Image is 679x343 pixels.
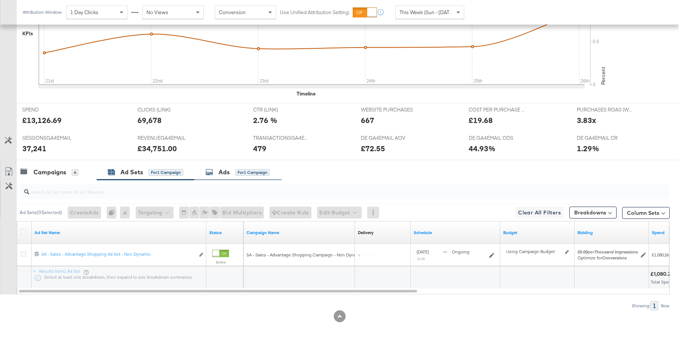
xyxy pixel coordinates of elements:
[253,135,309,142] span: TRANSACTIONSGA4EMAIL
[72,169,78,176] div: 6
[35,230,203,236] a: Your Ad Set name.
[253,115,277,126] div: 2.76 %
[138,135,193,142] span: REVENUEGA4EMAIL
[358,230,374,236] div: Delivery
[650,271,676,278] div: £1,080.26
[400,9,455,16] span: This Week (Sun - [DATE])
[515,207,564,219] button: Clear All Filters
[146,9,168,16] span: No Views
[253,106,309,113] span: CTR (LINK)
[22,106,78,113] span: SPEND
[578,249,638,255] span: per
[569,207,617,219] button: Breakdowns
[22,135,78,142] span: SESSIONSGA4EMAIL
[219,9,246,16] span: Conversion
[358,230,374,236] a: Reflects the ability of your Ad Set to achieve delivery based on ad states, schedule and budget.
[578,255,638,261] div: Optimize for
[212,260,229,265] label: Active
[20,209,62,216] div: Ad Sets ( 0 Selected)
[107,207,120,219] div: 0
[253,143,266,154] div: 479
[361,106,417,113] span: WEBSITE PURCHASES
[149,169,183,176] div: for 1 Campaign
[577,115,596,126] div: 3.83x
[651,279,674,285] span: Total Spend
[660,303,670,308] div: Row
[600,67,607,85] text: Percent
[138,143,177,154] div: £34,751.00
[414,230,497,236] a: Shows when your Ad Set is scheduled to deliver.
[577,143,599,154] div: 1.29%
[602,255,627,261] em: Conversions
[506,249,563,255] div: Using Campaign Budget
[361,115,374,126] div: 667
[22,143,46,154] div: 37,241
[578,230,646,236] a: Shows your bid and optimisation settings for this Ad Set.
[29,181,610,196] input: Search Ad Set Name, ID or Objective
[246,252,402,258] span: SA - Sales - Advantage Shopping Campaign - Non Dynamic - iCOS Test - Cell A
[33,168,66,177] div: Campaigns
[22,30,33,37] div: KPIs
[41,251,195,259] a: SA - Sales - Advantage Shopping Ad Set - Non Dynamic
[70,9,98,16] span: 1 Day Clicks
[138,115,162,126] div: 69,678
[235,169,270,176] div: for 1 Campaign
[518,208,561,217] span: Clear All Filters
[120,168,143,177] div: Ad Sets
[650,301,658,310] div: 1
[219,168,230,177] div: Ads
[41,251,195,257] div: SA - Sales - Advantage Shopping Ad Set - Non Dynamic
[594,249,638,255] em: Thousand Impressions
[577,106,633,113] span: PURCHASES ROAS (WEBSITE EVENTS)
[469,135,524,142] span: DE GA4EMAIL COS
[361,135,417,142] span: DE GA4EMAIL AOV
[297,90,316,97] div: Timeline
[280,9,350,16] label: Use Unified Attribution Setting:
[22,10,62,15] div: Attribution Window:
[246,230,352,236] a: Your campaign name.
[452,249,469,255] span: ongoing
[503,230,572,236] a: Shows the current budget of Ad Set.
[469,115,493,126] div: £19.68
[469,143,495,154] div: 44.93%
[361,143,385,154] div: £72.55
[417,249,429,255] span: [DATE]
[469,106,524,113] span: COST PER PURCHASE (WEBSITE EVENTS)
[631,303,650,308] div: Showing:
[578,249,588,255] em: £0.00
[622,207,670,219] button: Column Sets
[577,135,633,142] span: DE GA4EMAIL CR
[138,106,193,113] span: CLICKS (LINK)
[22,115,62,126] div: £13,126.69
[417,256,425,261] sub: 16:48
[209,230,240,236] a: Shows the current state of your Ad Set.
